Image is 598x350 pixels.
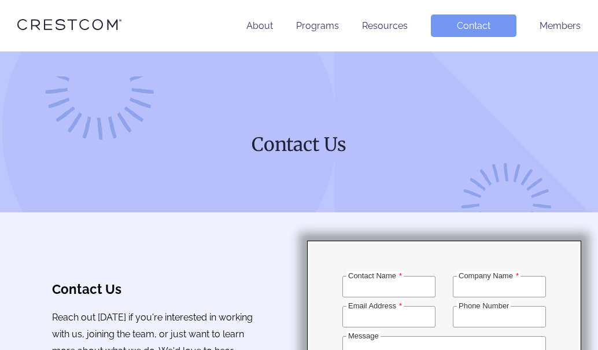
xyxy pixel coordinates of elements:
label: Phone Number [457,301,511,310]
label: Email Address [346,301,404,310]
label: Company Name [457,271,521,280]
a: About [246,20,273,31]
label: Message [346,331,381,340]
h1: Contact Us [78,132,521,157]
a: Programs [296,20,339,31]
a: Resources [362,20,408,31]
a: Members [540,20,581,31]
label: Contact Name [346,271,404,280]
a: Contact [431,14,516,37]
h3: Contact Us [52,282,256,297]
